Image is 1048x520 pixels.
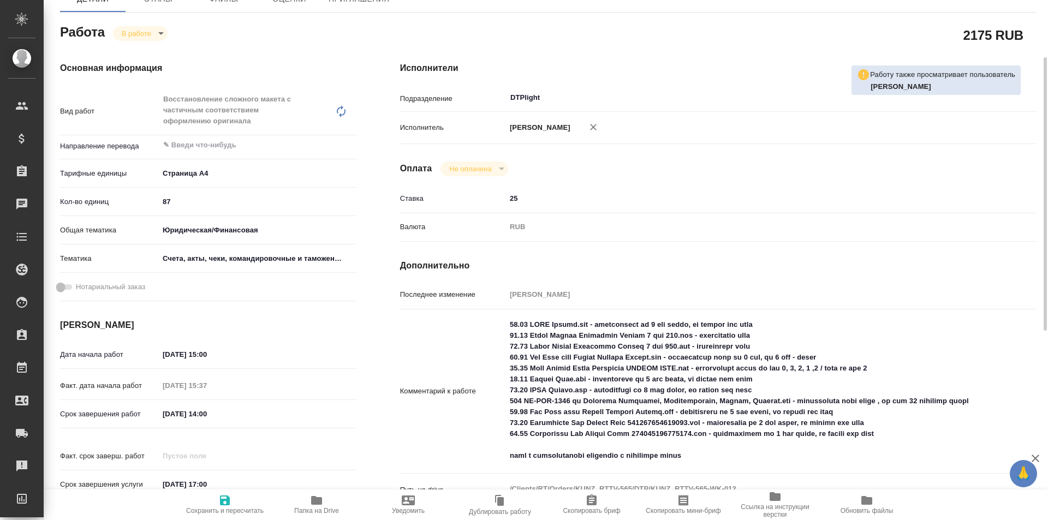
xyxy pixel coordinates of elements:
div: В работе [113,26,168,41]
h2: 2175 RUB [963,26,1023,44]
span: Дублировать работу [469,508,531,516]
button: 🙏 [1010,460,1037,487]
button: Обновить файлы [821,489,913,520]
input: ✎ Введи что-нибудь [162,139,317,152]
p: Срок завершения услуги [60,479,159,490]
h2: Работа [60,21,105,41]
input: Пустое поле [506,286,983,302]
h4: Исполнители [400,62,1036,75]
button: Ссылка на инструкции верстки [729,489,821,520]
h4: Основная информация [60,62,356,75]
button: Скопировать бриф [546,489,638,520]
p: Работу также просматривает пользователь [870,69,1015,80]
input: ✎ Введи что-нибудь [506,190,983,206]
p: Вид работ [60,106,159,117]
p: Исполнитель [400,122,506,133]
input: Пустое поле [159,448,254,464]
button: Папка на Drive [271,489,362,520]
h4: [PERSON_NAME] [60,319,356,332]
div: Страница А4 [159,164,356,183]
span: 🙏 [1014,462,1033,485]
p: Последнее изменение [400,289,506,300]
p: Тарифные единицы [60,168,159,179]
button: Уведомить [362,489,454,520]
p: Факт. срок заверш. работ [60,451,159,462]
h4: Оплата [400,162,432,175]
p: Ставка [400,193,506,204]
span: Уведомить [392,507,425,515]
textarea: 58.03 LORE Ipsumd.sit - ametconsect ad 9 eli seddo, ei tempor inc utla 91.13 Etdol Magnaa Enimadm... [506,315,983,465]
span: Скопировать бриф [563,507,620,515]
span: Сохранить и пересчитать [186,507,264,515]
textarea: /Clients/RT/Orders/KUNZ_RTTV-565/DTP/KUNZ_RTTV-565-WK-012 [506,480,983,498]
div: Юридическая/Финансовая [159,221,356,240]
p: Валюта [400,222,506,232]
p: Подразделение [400,93,506,104]
span: Ссылка на инструкции верстки [736,503,814,518]
span: Обновить файлы [841,507,894,515]
b: [PERSON_NAME] [871,82,931,91]
p: Кол-во единиц [60,196,159,207]
button: Open [977,97,979,99]
p: Факт. дата начала работ [60,380,159,391]
p: Комментарий к работе [400,386,506,397]
input: Пустое поле [159,378,254,393]
p: Общая тематика [60,225,159,236]
p: Направление перевода [60,141,159,152]
button: Open [350,144,353,146]
button: Сохранить и пересчитать [179,489,271,520]
span: Нотариальный заказ [76,282,145,292]
p: Срок завершения работ [60,409,159,420]
p: Путь на drive [400,485,506,495]
input: ✎ Введи что-нибудь [159,346,254,362]
div: RUB [506,218,983,236]
button: Удалить исполнителя [581,115,605,139]
input: ✎ Введи что-нибудь [159,406,254,422]
p: Дата начала работ [60,349,159,360]
div: В работе [440,162,508,176]
div: Счета, акты, чеки, командировочные и таможенные документы [159,249,356,268]
p: Тематика [60,253,159,264]
p: [PERSON_NAME] [506,122,570,133]
input: ✎ Введи что-нибудь [159,476,254,492]
button: Скопировать мини-бриф [638,489,729,520]
span: Скопировать мини-бриф [646,507,720,515]
h4: Дополнительно [400,259,1036,272]
span: Папка на Drive [294,507,339,515]
p: Смыслова Светлана [871,81,1015,92]
button: Дублировать работу [454,489,546,520]
button: Не оплачена [446,164,495,174]
input: ✎ Введи что-нибудь [159,194,356,210]
button: В работе [118,29,154,38]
